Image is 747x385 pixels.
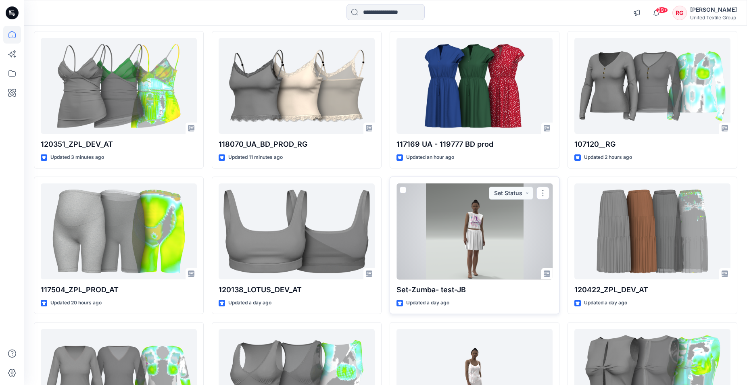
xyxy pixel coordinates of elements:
p: Updated 2 hours ago [584,153,632,162]
p: Updated a day ago [228,299,271,307]
p: 117504_ZPL_PROD_AT [41,284,197,296]
a: 118070_UA_BD_PROD_RG [219,38,375,134]
p: Updated 3 minutes ago [50,153,104,162]
p: 120422_ZPL_DEV_AT [574,284,730,296]
p: Updated 11 minutes ago [228,153,283,162]
a: 120351_ZPL_DEV_AT [41,38,197,134]
p: Updated a day ago [584,299,627,307]
p: 120351_ZPL_DEV_AT [41,139,197,150]
p: Updated an hour ago [406,153,454,162]
p: Updated 20 hours ago [50,299,102,307]
a: 120422_ZPL_DEV_AT [574,183,730,280]
p: 118070_UA_BD_PROD_RG [219,139,375,150]
p: Updated a day ago [406,299,449,307]
p: Set-Zumba- test-JB [396,284,553,296]
p: 107120__RG [574,139,730,150]
div: RG [672,6,687,20]
a: 117504_ZPL_PROD_AT [41,183,197,280]
p: 117169 UA - 119777 BD prod [396,139,553,150]
p: 120138_LOTUS_DEV_AT [219,284,375,296]
a: 117169 UA - 119777 BD prod [396,38,553,134]
div: [PERSON_NAME] [690,5,737,15]
a: Set-Zumba- test-JB [396,183,553,280]
div: United Textile Group [690,15,737,21]
a: 107120__RG [574,38,730,134]
span: 99+ [656,7,668,13]
a: 120138_LOTUS_DEV_AT [219,183,375,280]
